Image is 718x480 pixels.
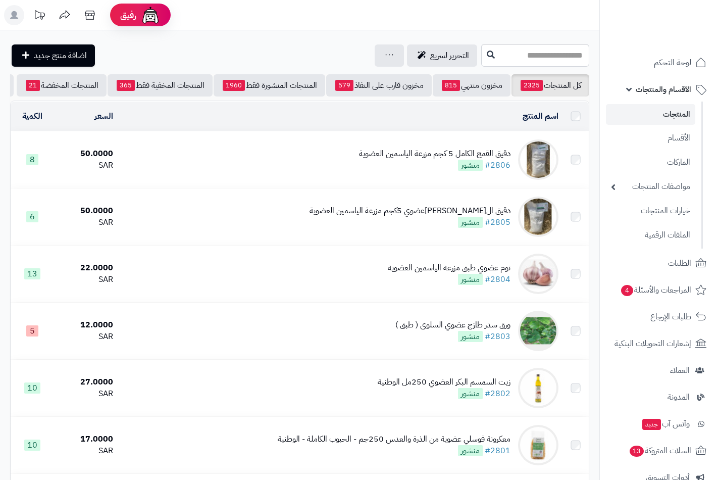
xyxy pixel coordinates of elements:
[94,110,113,122] a: السعر
[621,284,634,297] span: 4
[642,419,661,430] span: جديد
[58,388,113,400] div: SAR
[388,262,510,274] div: ثوم عضوي طبق مزرعة الياسمين العضوية
[120,9,136,21] span: رفيق
[485,159,510,171] a: #2806
[26,154,38,165] span: 8
[58,319,113,331] div: 12.0000
[378,376,510,388] div: زيت السمسم البكر العضوي 250مل الوطنية
[58,274,113,285] div: SAR
[649,13,708,34] img: logo-2.png
[458,160,483,171] span: منشور
[26,325,38,337] span: 5
[606,305,712,329] a: طلبات الإرجاع
[458,445,483,456] span: منشور
[335,80,353,91] span: 579
[670,363,690,377] span: العملاء
[214,74,325,97] a: المنتجات المنشورة فقط1960
[430,50,469,62] span: التحرير لسريع
[636,82,691,97] span: الأقسام والمنتجات
[650,310,691,324] span: طلبات الإرجاع
[58,217,113,228] div: SAR
[310,205,510,217] div: دقيق ال[PERSON_NAME]عضوي 5كجم مزرعة الياسمين العضوية
[485,216,510,228] a: #2805
[140,5,161,25] img: ai-face.png
[518,425,558,465] img: معكرونة فوسلي عضوية من الذرة والعدس 250جم - الحبوب الكاملة - الوطنية
[511,74,589,97] a: كل المنتجات2325
[606,224,695,246] a: الملفات الرقمية
[668,256,691,270] span: الطلبات
[58,376,113,388] div: 27.0000
[606,358,712,382] a: العملاء
[24,268,40,279] span: 13
[223,80,245,91] span: 1960
[458,331,483,342] span: منشور
[359,148,510,160] div: دقيق القمج الكامل 5 كجم مزرعة الياسمين العضوية
[518,254,558,294] img: ثوم عضوي طبق مزرعة الياسمين العضوية
[606,176,695,198] a: مواصفات المنتجات
[12,44,95,67] a: اضافة منتج جديد
[26,211,38,222] span: 6
[458,388,483,399] span: منشور
[58,160,113,171] div: SAR
[606,127,695,149] a: الأقسام
[17,74,107,97] a: المنتجات المخفضة21
[58,331,113,343] div: SAR
[442,80,460,91] span: 815
[606,251,712,275] a: الطلبات
[485,330,510,343] a: #2803
[614,337,691,351] span: إشعارات التحويلات البنكية
[518,197,558,237] img: دقيق الشعيرالعضوي 5كجم مزرعة الياسمين العضوية
[433,74,510,97] a: مخزون منتهي815
[668,390,690,404] span: المدونة
[58,205,113,217] div: 50.0000
[641,417,690,431] span: وآتس آب
[606,200,695,222] a: خيارات المنتجات
[629,444,691,458] span: السلات المتروكة
[24,382,40,394] span: 10
[518,139,558,180] img: دقيق القمج الكامل 5 كجم مزرعة الياسمين العضوية
[485,445,510,457] a: #2801
[654,56,691,70] span: لوحة التحكم
[108,74,213,97] a: المنتجات المخفية فقط365
[58,445,113,457] div: SAR
[518,368,558,408] img: زيت السمسم البكر العضوي 250مل الوطنية
[606,439,712,463] a: السلات المتروكة13
[27,5,52,28] a: تحديثات المنصة
[458,217,483,228] span: منشور
[395,319,510,331] div: ورق سدر طازج عضوي السلوى ( طبق )
[22,110,42,122] a: الكمية
[117,80,135,91] span: 365
[278,434,510,445] div: معكرونة فوسلي عضوية من الذرة والعدس 250جم - الحبوب الكاملة - الوطنية
[606,278,712,302] a: المراجعات والأسئلة4
[485,273,510,285] a: #2804
[606,385,712,409] a: المدونة
[24,440,40,451] span: 10
[629,445,645,457] span: 13
[58,434,113,445] div: 17.0000
[458,274,483,285] span: منشور
[26,80,40,91] span: 21
[606,152,695,173] a: الماركات
[606,51,712,75] a: لوحة التحكم
[58,148,113,160] div: 50.0000
[606,331,712,356] a: إشعارات التحويلات البنكية
[485,388,510,400] a: #2802
[407,44,477,67] a: التحرير لسريع
[58,262,113,274] div: 22.0000
[620,283,691,297] span: المراجعات والأسئلة
[606,104,695,125] a: المنتجات
[518,311,558,351] img: ورق سدر طازج عضوي السلوى ( طبق )
[521,80,543,91] span: 2325
[326,74,432,97] a: مخزون قارب على النفاذ579
[34,50,87,62] span: اضافة منتج جديد
[523,110,558,122] a: اسم المنتج
[606,412,712,436] a: وآتس آبجديد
